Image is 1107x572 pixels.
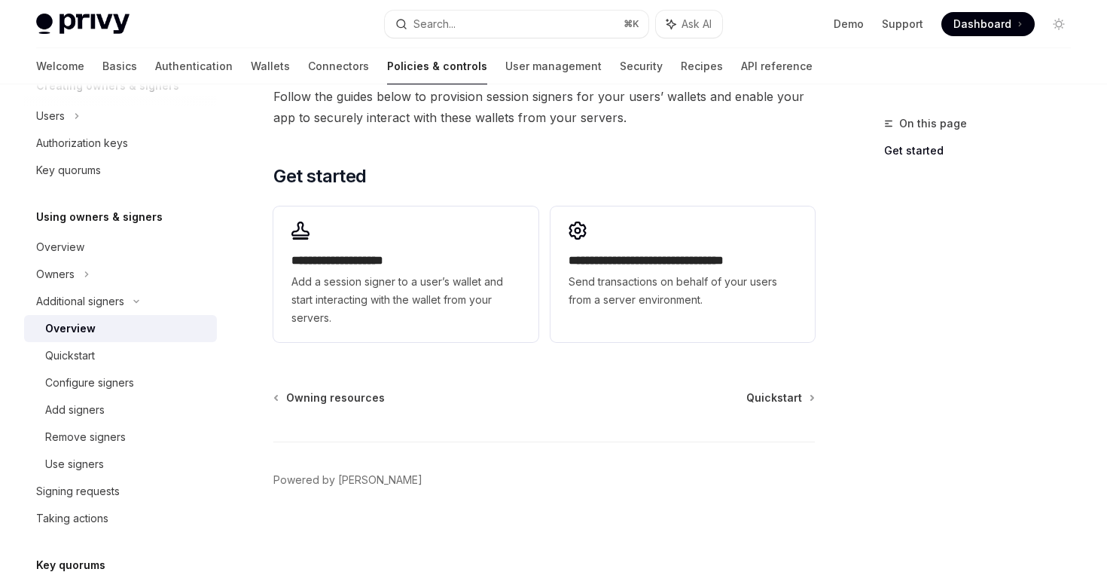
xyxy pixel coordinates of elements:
div: Taking actions [36,509,108,528]
div: Configure signers [45,374,134,392]
div: Search... [413,15,456,33]
button: Search...⌘K [385,11,648,38]
div: Additional signers [36,292,124,310]
a: Use signers [24,451,217,478]
a: Add signers [24,396,217,424]
a: Security [620,48,663,84]
span: On this page [899,115,967,133]
span: Send transactions on behalf of your users from a server environment. [569,273,797,309]
span: Add a session signer to a user’s wallet and start interacting with the wallet from your servers. [291,273,520,327]
a: Welcome [36,48,84,84]
span: ⌘ K [624,18,639,30]
a: Owning resources [275,390,385,405]
a: Dashboard [941,12,1035,36]
a: Configure signers [24,369,217,396]
a: Basics [102,48,137,84]
div: Users [36,107,65,125]
div: Quickstart [45,347,95,365]
a: Recipes [681,48,723,84]
a: API reference [741,48,813,84]
a: User management [505,48,602,84]
span: Dashboard [953,17,1011,32]
a: Connectors [308,48,369,84]
img: light logo [36,14,130,35]
a: Quickstart [24,342,217,369]
span: Get started [273,164,366,188]
a: Powered by [PERSON_NAME] [273,473,422,488]
div: Overview [36,238,84,256]
a: Overview [24,315,217,342]
a: Get started [884,139,1083,163]
a: Signing requests [24,478,217,505]
a: Overview [24,234,217,261]
a: Remove signers [24,424,217,451]
div: Owners [36,265,75,283]
a: Key quorums [24,157,217,184]
h5: Using owners & signers [36,208,163,226]
span: Owning resources [286,390,385,405]
span: Ask AI [682,17,712,32]
div: Authorization keys [36,134,128,152]
span: Quickstart [746,390,802,405]
a: Taking actions [24,505,217,532]
div: Signing requests [36,482,120,500]
div: Remove signers [45,428,126,446]
a: Demo [834,17,864,32]
a: **** **** **** *****Add a session signer to a user’s wallet and start interacting with the wallet... [273,206,538,342]
div: Add signers [45,401,105,419]
button: Toggle dark mode [1047,12,1071,36]
div: Key quorums [36,161,101,179]
div: Use signers [45,455,104,473]
a: Authorization keys [24,130,217,157]
span: Follow the guides below to provision session signers for your users’ wallets and enable your app ... [273,86,815,128]
a: Quickstart [746,390,813,405]
div: Overview [45,320,96,338]
a: Authentication [155,48,233,84]
a: Support [882,17,923,32]
button: Ask AI [656,11,722,38]
a: Wallets [251,48,290,84]
a: Policies & controls [387,48,487,84]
